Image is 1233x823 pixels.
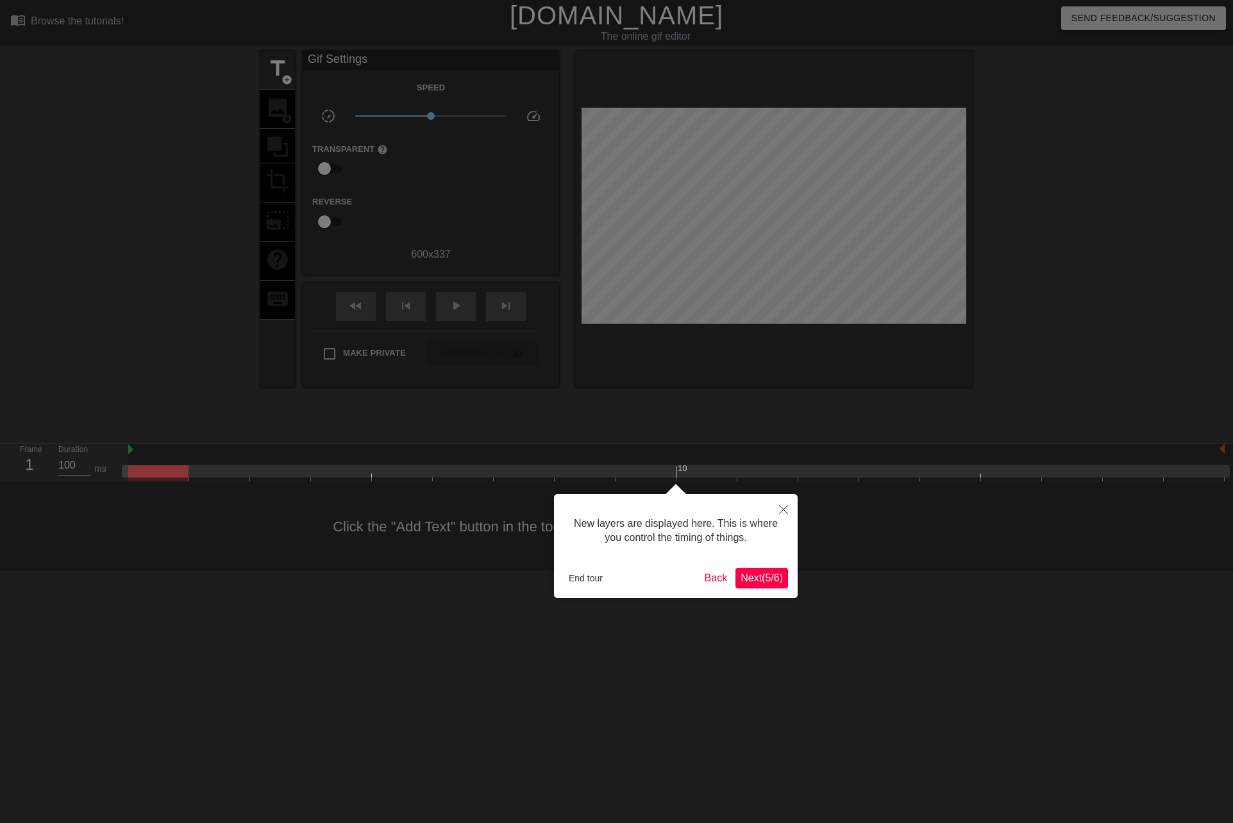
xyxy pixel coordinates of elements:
[564,504,788,558] div: New layers are displayed here. This is where you control the timing of things.
[741,572,783,583] span: Next ( 5 / 6 )
[769,494,798,524] button: Close
[735,568,788,588] button: Next
[564,569,608,588] button: End tour
[700,568,733,588] button: Back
